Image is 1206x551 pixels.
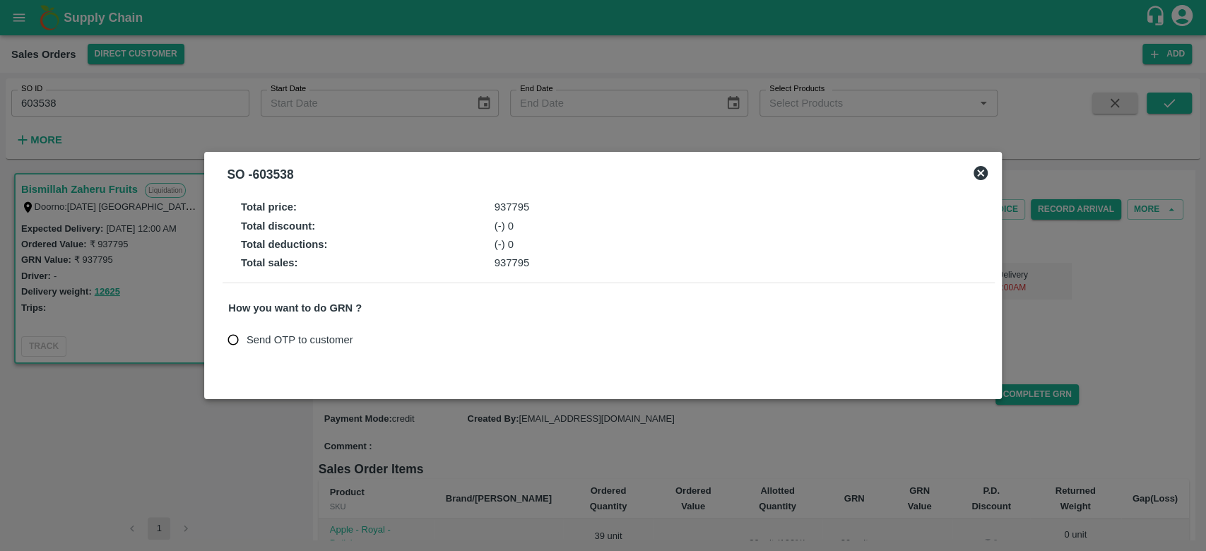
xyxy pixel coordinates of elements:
strong: Total price : [241,201,297,213]
span: (-) 0 [495,239,514,250]
strong: Total sales : [241,257,298,268]
span: 937795 [495,257,530,268]
strong: Total deductions : [241,239,328,250]
strong: Total discount : [241,220,315,232]
div: SO - 603538 [227,165,293,184]
span: (-) 0 [495,220,514,232]
strong: How you want to do GRN ? [228,302,362,314]
span: 937795 [495,201,530,213]
span: Send OTP to customer [247,332,353,348]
